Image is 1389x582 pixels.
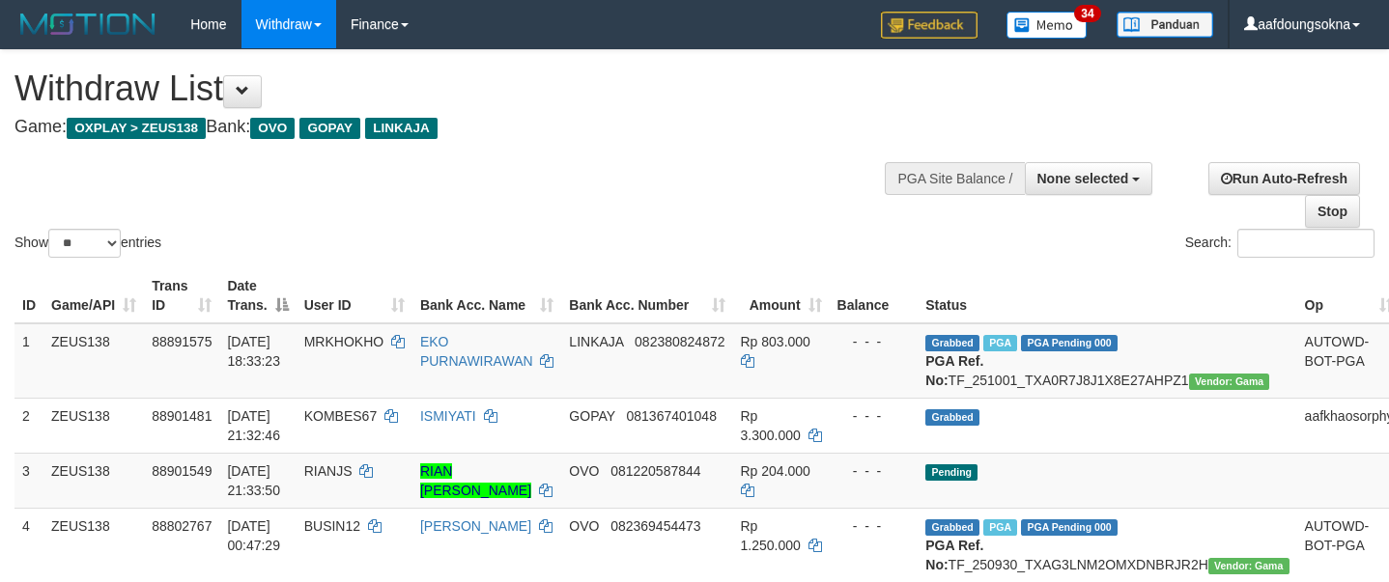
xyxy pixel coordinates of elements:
[14,10,161,39] img: MOTION_logo.png
[48,229,121,258] select: Showentries
[227,334,280,369] span: [DATE] 18:33:23
[569,408,614,424] span: GOPAY
[983,335,1017,351] span: Marked by aafpengsreynich
[885,162,1024,195] div: PGA Site Balance /
[925,464,978,481] span: Pending
[1237,229,1375,258] input: Search:
[152,334,212,349] span: 88891575
[983,519,1017,536] span: Marked by aafsreyleap
[152,518,212,534] span: 88802767
[627,408,717,424] span: Copy 081367401048 to clipboard
[1208,558,1290,574] span: Vendor URL: https://trx31.1velocity.biz
[925,538,983,572] b: PGA Ref. No:
[741,518,801,553] span: Rp 1.250.000
[43,508,144,582] td: ZEUS138
[1117,12,1213,38] img: panduan.png
[1021,519,1118,536] span: PGA Pending
[837,332,911,351] div: - - -
[569,334,623,349] span: LINKAJA
[741,463,810,479] span: Rp 204.000
[14,268,43,323] th: ID
[925,409,979,426] span: Grabbed
[420,334,533,369] a: EKO PURNAWIRAWAN
[1208,162,1360,195] a: Run Auto-Refresh
[420,518,531,534] a: [PERSON_NAME]
[1025,162,1153,195] button: None selected
[227,463,280,498] span: [DATE] 21:33:50
[1037,171,1129,186] span: None selected
[918,268,1296,323] th: Status
[420,408,476,424] a: ISMIYATI
[635,334,724,349] span: Copy 082380824872 to clipboard
[1189,374,1270,390] span: Vendor URL: https://trx31.1velocity.biz
[1185,229,1375,258] label: Search:
[925,519,979,536] span: Grabbed
[365,118,438,139] span: LINKAJA
[227,408,280,443] span: [DATE] 21:32:46
[14,118,907,137] h4: Game: Bank:
[837,516,911,536] div: - - -
[297,268,412,323] th: User ID: activate to sort column ascending
[14,323,43,399] td: 1
[918,508,1296,582] td: TF_250930_TXAG3LNM2OMXDNBRJR2H
[837,406,911,426] div: - - -
[304,408,377,424] span: KOMBES67
[733,268,830,323] th: Amount: activate to sort column ascending
[299,118,360,139] span: GOPAY
[741,408,801,443] span: Rp 3.300.000
[741,334,810,349] span: Rp 803.000
[14,453,43,508] td: 3
[250,118,295,139] span: OVO
[152,408,212,424] span: 88901481
[227,518,280,553] span: [DATE] 00:47:29
[304,518,360,534] span: BUSIN12
[14,69,907,108] h1: Withdraw List
[412,268,561,323] th: Bank Acc. Name: activate to sort column ascending
[43,323,144,399] td: ZEUS138
[925,335,979,351] span: Grabbed
[304,334,383,349] span: MRKHOKHO
[918,323,1296,399] td: TF_251001_TXA0R7J8J1X8E27AHPZ1
[144,268,219,323] th: Trans ID: activate to sort column ascending
[14,398,43,453] td: 2
[43,268,144,323] th: Game/API: activate to sort column ascending
[1305,195,1360,228] a: Stop
[1074,5,1100,22] span: 34
[304,463,353,479] span: RIANJS
[925,353,983,388] b: PGA Ref. No:
[67,118,206,139] span: OXPLAY > ZEUS138
[14,229,161,258] label: Show entries
[569,463,599,479] span: OVO
[43,453,144,508] td: ZEUS138
[561,268,732,323] th: Bank Acc. Number: activate to sort column ascending
[1006,12,1088,39] img: Button%20Memo.svg
[881,12,978,39] img: Feedback.jpg
[837,461,911,481] div: - - -
[14,508,43,582] td: 4
[219,268,296,323] th: Date Trans.: activate to sort column descending
[830,268,919,323] th: Balance
[152,463,212,479] span: 88901549
[610,518,700,534] span: Copy 082369454473 to clipboard
[610,463,700,479] span: Copy 081220587844 to clipboard
[569,518,599,534] span: OVO
[1021,335,1118,351] span: PGA Pending
[420,463,531,498] a: RIAN [PERSON_NAME]
[43,398,144,453] td: ZEUS138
